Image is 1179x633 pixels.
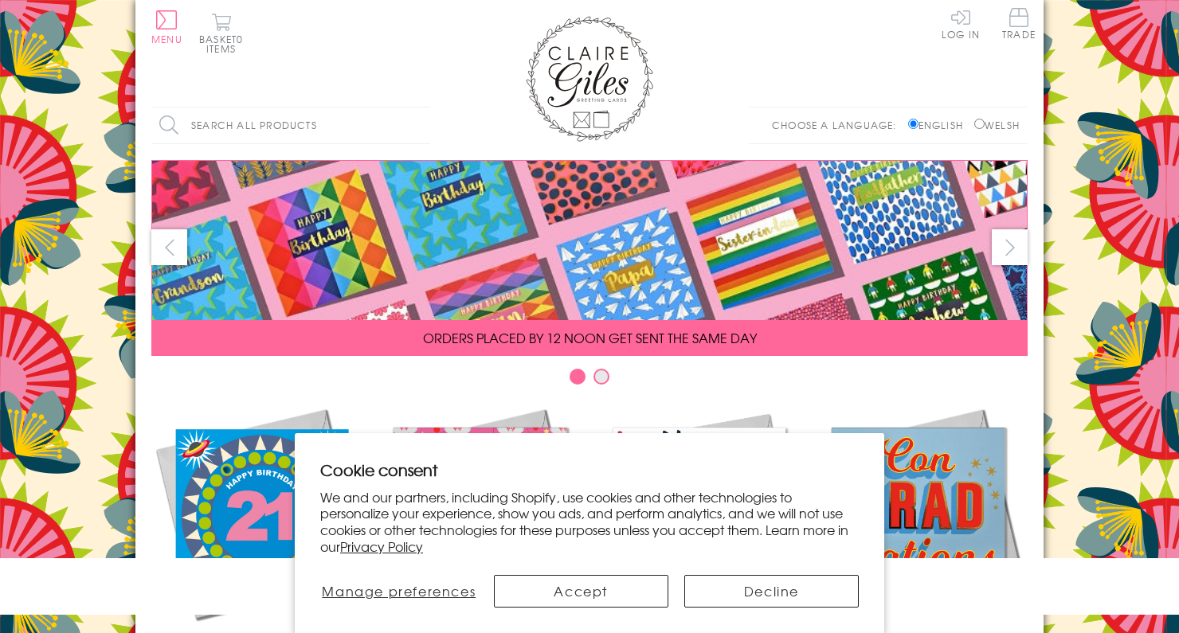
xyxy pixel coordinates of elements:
img: Claire Giles Greetings Cards [526,16,653,142]
span: Trade [1002,8,1036,39]
button: Carousel Page 2 [593,369,609,385]
button: Manage preferences [320,575,478,608]
input: Search [414,107,430,143]
button: Carousel Page 1 (Current Slide) [570,369,586,385]
span: ORDERS PLACED BY 12 NOON GET SENT THE SAME DAY [423,328,757,347]
button: Menu [151,10,182,44]
span: 0 items [206,32,243,56]
label: English [908,118,971,132]
input: Search all products [151,107,430,143]
button: Basket0 items [199,13,243,53]
h2: Cookie consent [320,459,859,481]
input: Welsh [974,119,985,129]
a: Log In [942,8,980,39]
p: Choose a language: [772,118,905,132]
button: Decline [684,575,859,608]
a: Privacy Policy [340,537,423,556]
span: Manage preferences [322,581,476,600]
span: Menu [151,32,182,46]
input: English [908,119,919,129]
button: prev [151,229,187,265]
p: We and our partners, including Shopify, use cookies and other technologies to personalize your ex... [320,489,859,555]
button: Accept [494,575,668,608]
div: Carousel Pagination [151,368,1028,393]
a: Trade [1002,8,1036,42]
label: Welsh [974,118,1020,132]
button: next [992,229,1028,265]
